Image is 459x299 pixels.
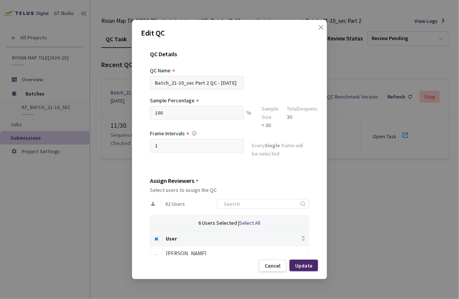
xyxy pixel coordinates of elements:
[163,231,309,246] th: User
[165,201,185,207] span: 62 Users
[150,187,309,193] div: Select users to assign the QC
[141,27,318,39] p: Edit QC
[240,220,261,226] span: Select All
[287,113,323,121] div: 30
[199,220,240,226] span: 6 Users Selected |
[150,66,171,75] div: QC Name
[166,236,300,242] span: User
[262,105,279,121] div: Sample Size
[244,106,253,129] div: %
[262,121,279,129] div: = 30
[265,263,280,269] div: Cancel
[150,139,244,152] input: Enter frame interval
[252,141,309,159] div: Every frame will be selected
[166,249,306,258] div: [PERSON_NAME]
[150,129,185,138] div: Frame Intervals
[318,24,324,45] span: close
[150,106,244,120] input: e.g. 10
[150,51,309,66] div: QC Details
[310,24,322,36] button: Close
[150,177,194,184] div: Assign Reviewers
[295,263,312,269] div: Update
[150,96,195,105] div: Sample Percentage
[287,105,323,113] div: Total Sequences
[219,199,299,208] input: Search
[265,142,280,149] strong: Single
